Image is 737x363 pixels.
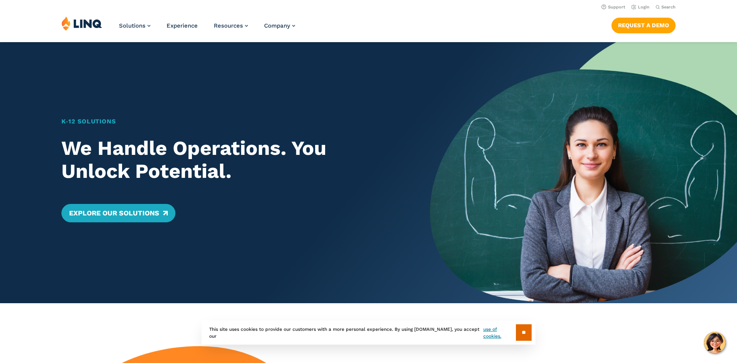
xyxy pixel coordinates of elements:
[119,22,145,29] span: Solutions
[656,4,676,10] button: Open Search Bar
[202,320,535,345] div: This site uses cookies to provide our customers with a more personal experience. By using [DOMAIN...
[611,18,676,33] a: Request a Demo
[661,5,676,10] span: Search
[167,22,198,29] a: Experience
[601,5,625,10] a: Support
[61,137,400,183] h2: We Handle Operations. You Unlock Potential.
[631,5,649,10] a: Login
[119,22,150,29] a: Solutions
[264,22,290,29] span: Company
[430,42,737,303] img: Home Banner
[119,16,295,41] nav: Primary Navigation
[264,22,295,29] a: Company
[611,16,676,33] nav: Button Navigation
[214,22,248,29] a: Resources
[483,326,516,340] a: use of cookies.
[704,332,725,353] button: Hello, have a question? Let’s chat.
[214,22,243,29] span: Resources
[61,204,175,222] a: Explore Our Solutions
[61,16,102,31] img: LINQ | K‑12 Software
[61,117,400,126] h1: K‑12 Solutions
